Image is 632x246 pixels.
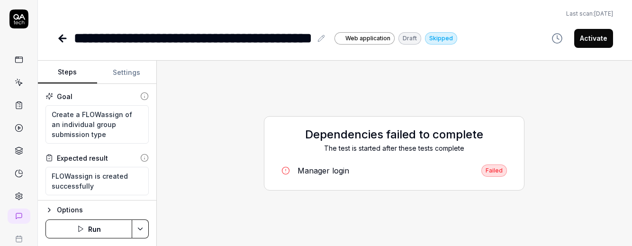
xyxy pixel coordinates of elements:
button: View version history [546,29,569,48]
div: Goal [57,91,72,101]
a: Book a call with us [4,228,34,243]
div: The test is started after these tests complete [274,143,515,153]
h2: Dependencies failed to complete [274,126,515,143]
button: Run [45,219,132,238]
button: Steps [38,61,97,84]
a: New conversation [8,209,30,224]
div: Expected result [57,153,108,163]
div: Options [57,204,149,216]
a: Web application [334,32,395,45]
button: Options [45,204,149,216]
button: Activate [574,29,613,48]
div: Draft [398,32,421,45]
div: Skipped [425,32,457,45]
span: Last scan: [566,9,613,18]
a: Manager loginFailed [274,161,515,181]
div: Failed [481,164,507,177]
time: [DATE] [594,10,613,17]
button: Last scan:[DATE] [566,9,613,18]
span: Web application [345,34,390,43]
button: Settings [97,61,156,84]
div: Manager login [298,165,349,176]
